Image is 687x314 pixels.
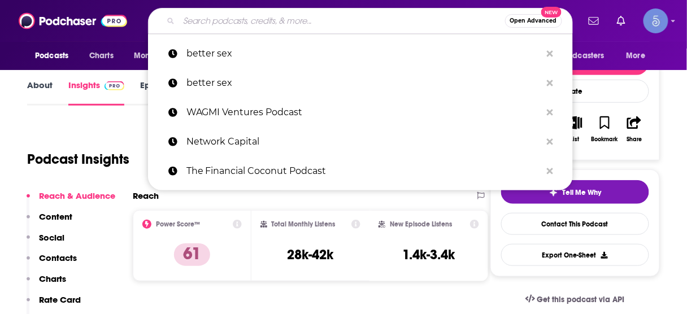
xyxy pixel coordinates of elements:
img: Podchaser Pro [105,81,124,90]
p: Rate Card [39,294,81,305]
span: Open Advanced [510,18,557,24]
button: open menu [126,45,189,67]
button: Show profile menu [643,8,668,33]
div: Rate [501,80,649,103]
a: Charts [82,45,120,67]
a: Episodes473 [140,80,197,106]
a: WAGMI Ventures Podcast [148,98,573,127]
span: Charts [89,48,114,64]
h3: 1.4k-3.4k [402,246,455,263]
button: Content [27,211,72,232]
img: Podchaser - Follow, Share and Rate Podcasts [19,10,127,32]
p: better sex [186,39,541,68]
p: Charts [39,273,66,284]
img: User Profile [643,8,668,33]
div: Bookmark [592,136,618,143]
div: Search podcasts, credits, & more... [148,8,573,34]
button: open menu [619,45,660,67]
p: The Financial Coconut Podcast [186,156,541,186]
a: The Financial Coconut Podcast [148,156,573,186]
img: tell me why sparkle [549,188,558,197]
h3: 28k-42k [287,246,333,263]
p: Reach & Audience [39,190,115,201]
button: Reach & Audience [27,190,115,211]
span: Tell Me Why [563,188,602,197]
span: Logged in as Spiral5-G1 [643,8,668,33]
p: better sex [186,68,541,98]
h2: New Episode Listens [390,220,452,228]
a: Show notifications dropdown [612,11,630,30]
span: More [627,48,646,64]
button: Social [27,232,64,253]
a: better sex [148,39,573,68]
p: Content [39,211,72,222]
button: Bookmark [590,109,619,150]
h2: Power Score™ [156,220,200,228]
button: Export One-Sheet [501,244,649,266]
span: New [541,7,562,18]
p: 61 [174,243,210,266]
button: Open AdvancedNew [505,14,562,28]
div: Share [627,136,642,143]
p: Contacts [39,252,77,263]
button: Contacts [27,252,77,273]
a: About [27,80,53,106]
span: For Podcasters [550,48,605,64]
span: Get this podcast via API [537,295,625,304]
a: Contact This Podcast [501,213,649,235]
p: WAGMI Ventures Podcast [186,98,541,127]
button: tell me why sparkleTell Me Why [501,180,649,204]
span: Monitoring [134,48,174,64]
div: List [571,136,580,143]
a: Get this podcast via API [516,286,634,313]
h2: Reach [133,190,159,201]
button: open menu [543,45,621,67]
h1: Podcast Insights [27,151,129,168]
button: List [560,109,590,150]
button: Charts [27,273,66,294]
p: Network Capital [186,127,541,156]
h2: Total Monthly Listens [272,220,336,228]
input: Search podcasts, credits, & more... [179,12,505,30]
a: Show notifications dropdown [584,11,603,30]
a: InsightsPodchaser Pro [68,80,124,106]
a: Network Capital [148,127,573,156]
p: Social [39,232,64,243]
button: Share [620,109,649,150]
a: better sex [148,68,573,98]
button: open menu [27,45,83,67]
span: Podcasts [35,48,68,64]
